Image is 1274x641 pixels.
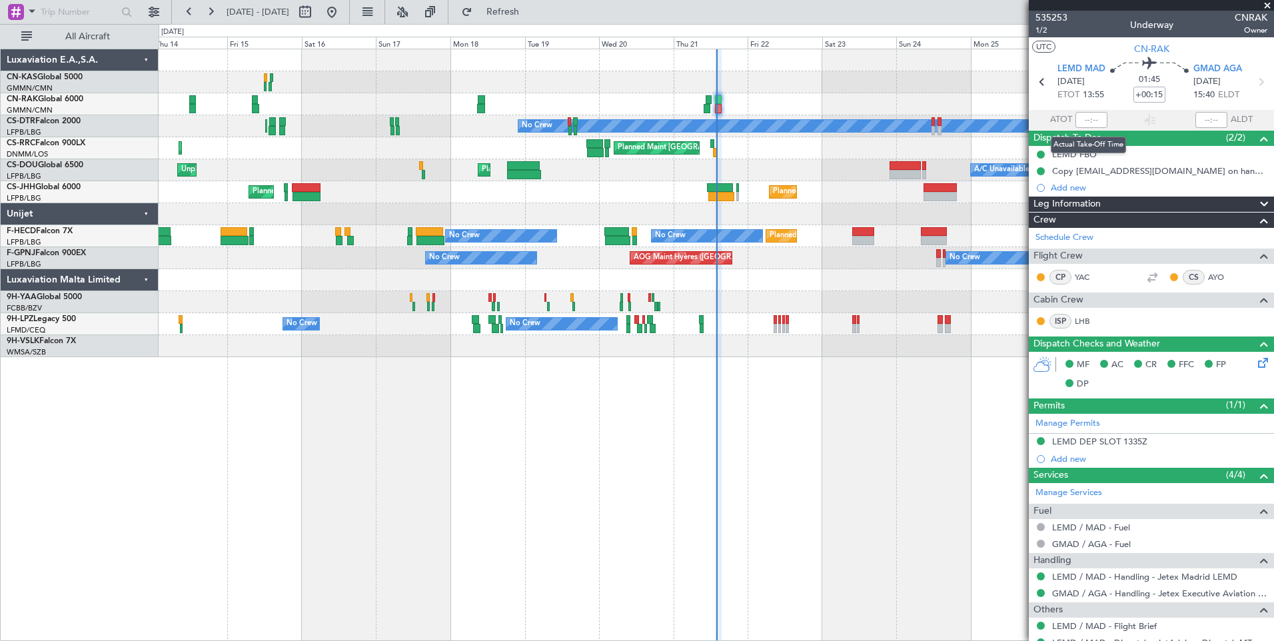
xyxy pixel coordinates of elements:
a: CN-RAKGlobal 6000 [7,95,83,103]
div: Mon 25 [971,37,1045,49]
span: F-HECD [7,227,36,235]
span: MF [1077,358,1089,372]
a: YAC [1075,271,1105,283]
button: All Aircraft [15,26,145,47]
div: Thu 14 [153,37,228,49]
span: [DATE] [1193,75,1221,89]
div: CP [1049,270,1071,285]
div: Planned Maint [GEOGRAPHIC_DATA] ([GEOGRAPHIC_DATA]) [618,138,828,158]
span: 9H-VSLK [7,337,39,345]
span: ETOT [1057,89,1079,102]
div: Add new [1051,182,1267,193]
div: Planned Maint [GEOGRAPHIC_DATA] ([GEOGRAPHIC_DATA]) [773,182,983,202]
div: No Crew [510,314,540,334]
span: 1/2 [1035,25,1067,36]
div: No Crew [287,314,317,334]
span: CN-RAK [1134,42,1169,56]
a: GMMN/CMN [7,105,53,115]
a: 9H-YAAGlobal 5000 [7,293,82,301]
div: Planned Maint [GEOGRAPHIC_DATA] ([GEOGRAPHIC_DATA]) [482,160,692,180]
div: Underway [1130,18,1173,32]
div: No Crew [950,248,980,268]
span: CN-RAK [7,95,38,103]
a: GMMN/CMN [7,83,53,93]
a: LFPB/LBG [7,259,41,269]
span: ATOT [1050,113,1072,127]
span: GMAD AGA [1193,63,1242,76]
span: Flight Crew [1033,249,1083,264]
div: LEMD DEP SLOT 1335Z [1052,436,1147,447]
span: Leg Information [1033,197,1101,212]
input: --:-- [1075,112,1107,128]
span: Fuel [1033,504,1051,519]
button: Refresh [455,1,535,23]
span: CS-DTR [7,117,35,125]
span: Dispatch Checks and Weather [1033,336,1160,352]
button: UTC [1032,41,1055,53]
span: Permits [1033,398,1065,414]
span: 01:45 [1139,73,1160,87]
span: CS-JHH [7,183,35,191]
span: [DATE] - [DATE] [227,6,289,18]
span: F-GPNJ [7,249,35,257]
a: CN-KASGlobal 5000 [7,73,83,81]
span: 9H-YAA [7,293,37,301]
span: Owner [1235,25,1267,36]
span: (4/4) [1226,468,1245,482]
div: Actual Take-Off Time [1051,137,1126,153]
div: Add new [1051,453,1267,464]
div: No Crew [429,248,460,268]
span: All Aircraft [35,32,141,41]
span: Handling [1033,553,1071,568]
span: Dispatch To-Dos [1033,131,1101,146]
a: Manage Services [1035,486,1102,500]
a: LEMD / MAD - Flight Brief [1052,620,1157,632]
span: LEMD MAD [1057,63,1105,76]
div: Unplanned Maint [GEOGRAPHIC_DATA] ([GEOGRAPHIC_DATA]) [181,160,400,180]
div: CS [1183,270,1205,285]
span: [DATE] [1057,75,1085,89]
span: AC [1111,358,1123,372]
span: (2/2) [1226,131,1245,145]
a: CS-DTRFalcon 2000 [7,117,81,125]
span: Refresh [475,7,531,17]
a: GMAD / AGA - Fuel [1052,538,1131,550]
a: Schedule Crew [1035,231,1093,245]
span: DP [1077,378,1089,391]
span: FFC [1179,358,1194,372]
div: Sat 23 [822,37,897,49]
a: DNMM/LOS [7,149,48,159]
div: No Crew [655,226,686,246]
span: CR [1145,358,1157,372]
span: 13:55 [1083,89,1104,102]
span: CN-KAS [7,73,37,81]
input: Trip Number [41,2,117,22]
span: ALDT [1231,113,1253,127]
a: LFPB/LBG [7,171,41,181]
a: F-GPNJFalcon 900EX [7,249,86,257]
a: LFPB/LBG [7,127,41,137]
a: CS-DOUGlobal 6500 [7,161,83,169]
div: Sat 16 [302,37,376,49]
span: 535253 [1035,11,1067,25]
span: CS-RRC [7,139,35,147]
a: Manage Permits [1035,417,1100,430]
div: Fri 15 [227,37,302,49]
div: ISP [1049,314,1071,328]
a: LHB [1075,315,1105,327]
span: Crew [1033,213,1056,228]
div: No Crew [522,116,552,136]
span: 15:40 [1193,89,1215,102]
a: WMSA/SZB [7,347,46,357]
div: Mon 18 [450,37,525,49]
div: Tue 19 [525,37,600,49]
a: AYO [1208,271,1238,283]
div: Fri 22 [748,37,822,49]
div: [DATE] [161,27,184,38]
div: Planned Maint [GEOGRAPHIC_DATA] ([GEOGRAPHIC_DATA]) [770,226,979,246]
a: LFPB/LBG [7,237,41,247]
div: AOG Maint Hyères ([GEOGRAPHIC_DATA]-[GEOGRAPHIC_DATA]) [634,248,859,268]
a: 9H-VSLKFalcon 7X [7,337,76,345]
a: 9H-LPZLegacy 500 [7,315,76,323]
span: (1/1) [1226,398,1245,412]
